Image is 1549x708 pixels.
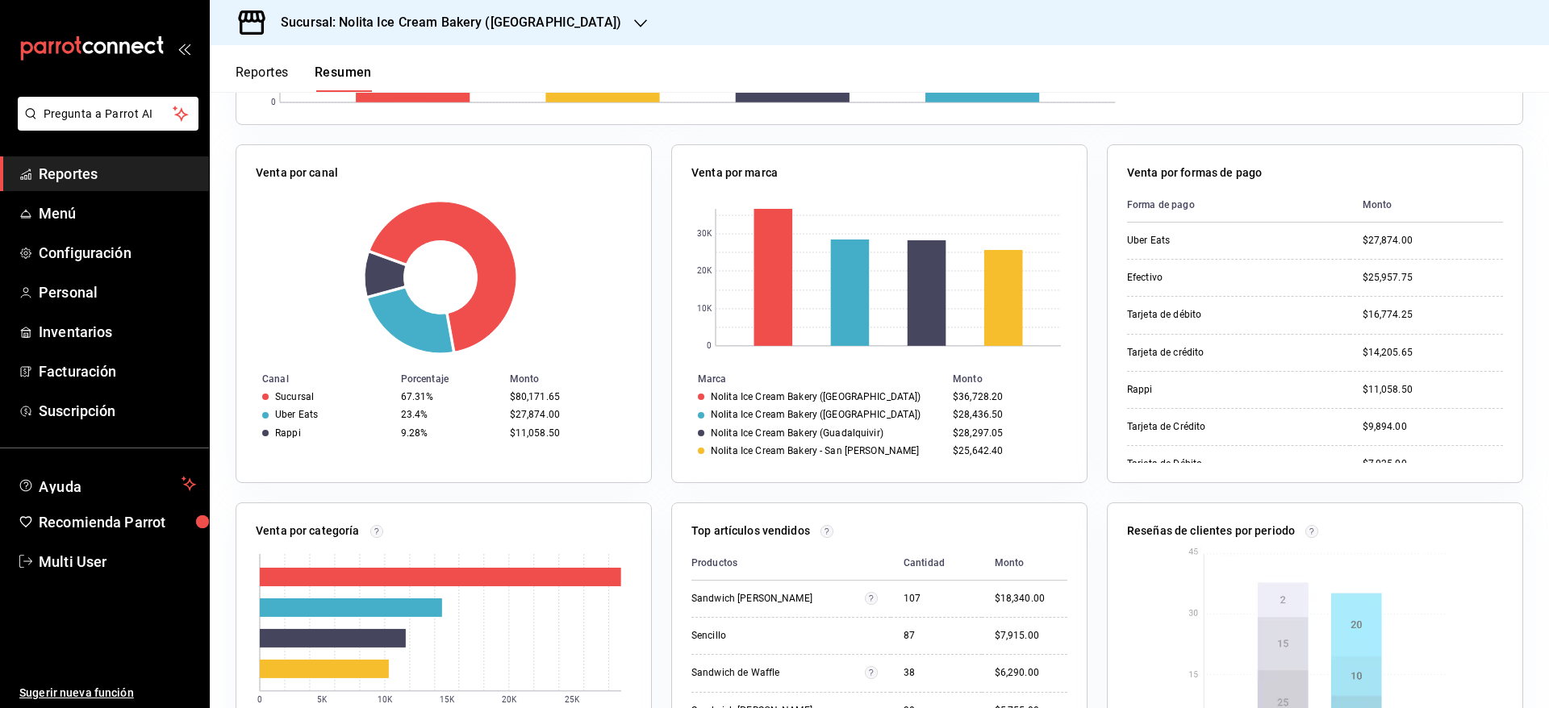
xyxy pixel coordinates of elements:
[1127,165,1262,181] p: Venta por formas de pago
[271,98,276,107] text: 0
[39,400,196,422] span: Suscripción
[1363,420,1503,434] div: $9,894.00
[317,695,328,704] text: 5K
[19,685,196,702] span: Sugerir nueva función
[1363,346,1503,360] div: $14,205.65
[39,281,196,303] span: Personal
[257,695,262,704] text: 0
[236,65,289,92] button: Reportes
[691,592,853,606] div: Sandwich [PERSON_NAME]
[1127,271,1288,285] div: Efectivo
[39,474,175,494] span: Ayuda
[711,391,921,402] div: Nolita Ice Cream Bakery ([GEOGRAPHIC_DATA])
[256,523,360,539] p: Venta por categoría
[39,360,196,382] span: Facturación
[44,106,173,123] span: Pregunta a Parrot AI
[401,409,497,420] div: 23.4%
[18,97,198,131] button: Pregunta a Parrot AI
[904,592,969,606] div: 107
[39,551,196,573] span: Multi User
[691,546,891,581] th: Productos
[39,242,196,264] span: Configuración
[697,267,712,276] text: 20K
[401,391,497,402] div: 67.31%
[275,391,314,402] div: Sucursal
[711,427,883,439] div: Nolita Ice Cream Bakery (Guadalquivir)
[39,202,196,224] span: Menú
[275,409,318,420] div: Uber Eats
[953,409,1061,420] div: $28,436.50
[440,695,455,704] text: 15K
[503,370,651,388] th: Monto
[1127,234,1288,248] div: Uber Eats
[1363,234,1503,248] div: $27,874.00
[1363,271,1503,285] div: $25,957.75
[236,370,395,388] th: Canal
[1127,523,1295,539] p: Reseñas de clientes por periodo
[1363,308,1503,322] div: $16,774.25
[502,695,517,704] text: 20K
[1363,383,1503,397] div: $11,058.50
[953,445,1061,456] div: $25,642.40
[672,370,946,388] th: Marca
[256,165,338,181] p: Venta por canal
[697,230,712,239] text: 30K
[953,391,1061,402] div: $36,728.20
[995,666,1067,680] div: $6,290.00
[691,629,853,643] div: Sencillo
[1350,188,1503,223] th: Monto
[315,65,372,92] button: Resumen
[691,523,810,539] p: Top artículos vendidos
[711,409,921,420] div: Nolita Ice Cream Bakery ([GEOGRAPHIC_DATA])
[865,592,878,605] svg: Artículos relacionados por el SKU: Sandwich de Concha (63.000000), Sandwich De Concha (44.000000)
[865,666,878,679] svg: Artículos relacionados por el SKU: Sandwich de Waffle (28.000000), Sandwich De Waffle (10.000000)
[1127,420,1288,434] div: Tarjeta de Crédito
[891,546,982,581] th: Cantidad
[691,666,853,680] div: Sandwich de Waffle
[11,117,198,134] a: Pregunta a Parrot AI
[904,666,969,680] div: 38
[39,163,196,185] span: Reportes
[1127,457,1288,471] div: Tarjeta de Débito
[275,427,301,439] div: Rappi
[1127,346,1288,360] div: Tarjeta de crédito
[510,409,625,420] div: $27,874.00
[953,427,1061,439] div: $28,297.05
[401,427,497,439] div: 9.28%
[1127,383,1288,397] div: Rappi
[378,695,393,704] text: 10K
[565,695,580,704] text: 25K
[946,370,1087,388] th: Monto
[707,342,712,351] text: 0
[995,629,1067,643] div: $7,915.00
[1127,308,1288,322] div: Tarjeta de débito
[236,65,372,92] div: navigation tabs
[510,391,625,402] div: $80,171.65
[1127,188,1350,223] th: Forma de pago
[904,629,969,643] div: 87
[39,511,196,533] span: Recomienda Parrot
[982,546,1067,581] th: Monto
[697,305,712,314] text: 10K
[39,321,196,343] span: Inventarios
[268,13,621,32] h3: Sucursal: Nolita Ice Cream Bakery ([GEOGRAPHIC_DATA])
[177,42,190,55] button: open_drawer_menu
[711,445,920,456] div: Nolita Ice Cream Bakery - San [PERSON_NAME]
[510,427,625,439] div: $11,058.50
[395,370,503,388] th: Porcentaje
[995,592,1067,606] div: $18,340.00
[691,165,778,181] p: Venta por marca
[1363,457,1503,471] div: $7,025.00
